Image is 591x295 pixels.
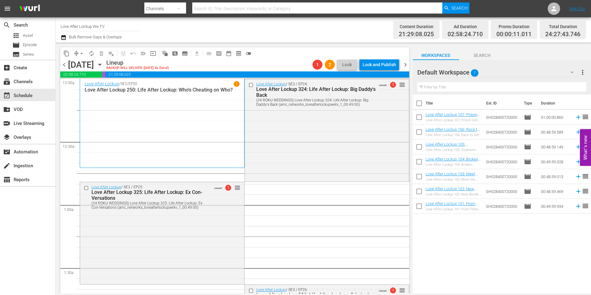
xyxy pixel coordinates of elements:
span: subtitles_outlined [182,50,188,57]
span: Download as CSV [190,47,202,59]
a: Love After Lockup [85,81,119,86]
div: Love After Lockup 103: Meet the Parents [426,177,481,182]
span: 1 [313,62,322,67]
span: menu [4,5,11,12]
a: Love After Lockup [91,185,121,189]
td: SH028400720000 [483,154,521,169]
p: 1 [236,82,238,86]
span: Loop Content [87,49,96,58]
td: 01:00:00.860 [538,110,572,125]
div: Love After Lockup 324: Life After Lockup: Big Daddy's Back [256,86,376,98]
button: Open Feedback Widget [580,129,591,166]
span: Asset [23,32,33,39]
div: Love After Lockup 101: From Felon to Fiance [426,207,481,211]
span: arrow_drop_down [79,50,85,57]
span: Workspaces [413,52,459,59]
button: reorder [399,287,405,293]
div: / SE3 / EP25: [91,185,211,210]
span: 02:58:24.710 [448,31,483,38]
svg: Add to Schedule [575,158,582,165]
span: 21:29:08.025 [399,31,434,38]
div: Default Workspace [417,64,580,81]
span: Episode [524,203,531,210]
span: Search [459,52,505,59]
td: 00:49:59.934 [538,199,572,214]
td: SH028400720000 [483,110,521,125]
div: Lineup [106,59,169,66]
a: Love After Lockup 104: Broken Promises (Love After Lockup 104: Broken Promises (amc_networks_love... [426,157,481,180]
span: Day Calendar View [202,47,214,59]
div: Love After Lockup 107: Prison Cell to Wedding Bells [426,118,481,122]
span: Clear Lineup [106,49,116,58]
span: reorder [582,187,589,195]
span: 24:27:43.746 [545,31,580,38]
div: [DATE] [68,60,94,70]
span: Episode [23,42,37,48]
a: Love After Lockup 103: Meet the Parents (Love After Lockup 103: Meet the Parents (amc_networks_lo... [426,172,479,195]
div: BACKUP WILL DELIVER: [DATE] 4a (local) [106,66,169,70]
span: Refresh All Search Blocks [158,47,170,59]
span: chevron_left [60,61,68,69]
div: Ad Duration [448,22,483,31]
span: 02:58:24.710 [60,71,102,78]
span: Series [12,51,20,58]
span: reorder [582,202,589,210]
span: playlist_remove_outlined [108,50,114,57]
span: content_copy [63,50,70,57]
span: calendar_view_week_outlined [216,50,222,57]
span: Episode [524,113,531,121]
div: Love After Lockup 105: Surprises and Sentences [426,148,481,152]
a: Love After Lockup 105: Surprises and Sentences (Love After Lockup 105: Surprises and Sentences (a... [426,142,481,170]
button: Lock [337,60,357,70]
a: Love After Lockup [256,82,286,86]
span: Revert to Primary Episode [128,49,138,58]
th: Ext. ID [483,95,520,112]
p: Love After Lockup 250: Life After Lockup: Who's Cheating on Who? [85,87,240,93]
span: preview_outlined [236,50,242,57]
span: VARIANT [379,287,387,292]
span: reorder [582,173,589,180]
span: Episode [12,41,20,49]
span: Search [3,21,11,29]
span: VARIANT [379,81,387,86]
span: Schedule [3,92,11,99]
span: Automation [3,148,11,156]
div: Promo Duration [496,22,532,31]
span: 2 [325,62,335,67]
a: Sign Out [569,6,585,11]
a: Love After Lockup 106: Race to the Altar (Love After Lockup 106: Race to the Altar (amc_networks_... [426,127,480,150]
span: 1 [390,288,396,293]
span: 1 [390,82,396,88]
td: 00:48:59.469 [538,184,572,199]
span: Create Search Block [170,49,180,58]
td: 00:48:59.589 [538,125,572,139]
span: Episode [524,158,531,165]
span: Episode [524,173,531,180]
button: Search [442,2,470,14]
span: menu_open [140,50,146,57]
span: auto_awesome_motion_outlined [162,50,168,57]
a: Love After Lockup 101: From Felon to Fiance (Love After Lockup 101: From Felon to Fiance (amc_net... [426,201,479,229]
span: compress [73,50,79,57]
div: Total Duration [545,22,580,31]
span: Bulk Remove Gaps & Overlaps [68,35,122,39]
td: SH028400720000 [483,184,521,199]
p: SE2 / [121,82,129,86]
a: Love After Lockup 107: Prison Cell to Wedding Bells [426,112,480,122]
td: 00:48:59.013 [538,169,572,184]
span: 24 hours Lineup View is OFF [244,49,253,58]
span: Episode [524,143,531,151]
div: Love After Lockup 104: Broken Promises [426,163,481,167]
span: Create Series Block [180,49,190,58]
span: Month Calendar View [224,49,234,58]
button: reorder [399,81,405,88]
div: Content Duration [399,22,434,31]
span: Channels [3,78,11,85]
td: 00:49:59.328 [538,154,572,169]
button: reorder [234,184,240,190]
p: EP50 [129,82,137,86]
span: Lock [340,62,355,68]
span: Episode [524,188,531,195]
span: Live Streaming [3,120,11,127]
